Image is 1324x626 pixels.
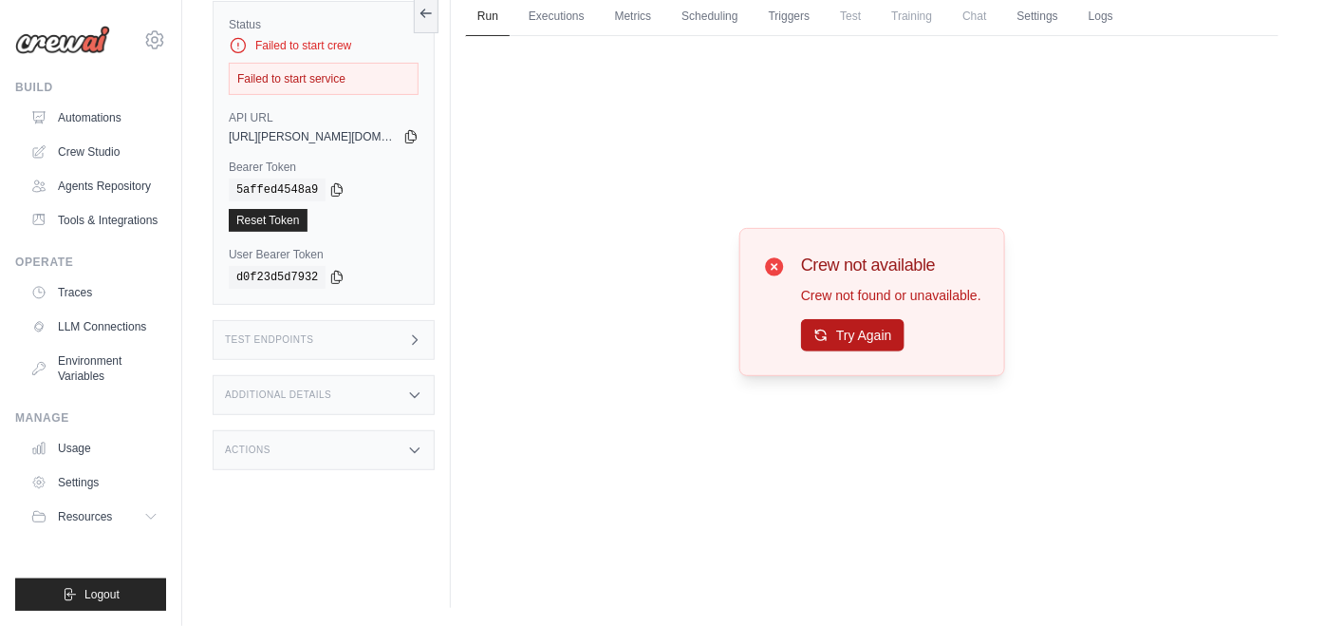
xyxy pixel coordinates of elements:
[23,346,166,391] a: Environment Variables
[801,252,981,278] h3: Crew not available
[229,160,419,175] label: Bearer Token
[15,255,166,270] div: Operate
[23,171,166,201] a: Agents Repository
[84,587,120,602] span: Logout
[225,389,331,401] h3: Additional Details
[23,502,166,532] button: Resources
[23,103,166,133] a: Automations
[15,579,166,611] button: Logout
[229,179,326,201] code: 5affed4548a9
[229,63,419,95] div: Failed to start service
[225,334,314,346] h3: Test Endpoints
[15,410,166,426] div: Manage
[229,209,308,232] a: Reset Token
[58,509,112,524] span: Resources
[15,26,110,54] img: Logo
[23,277,166,308] a: Traces
[229,266,326,289] code: d0f23d5d7932
[23,205,166,236] a: Tools & Integrations
[1229,535,1324,626] iframe: Chat Widget
[229,110,419,125] label: API URL
[229,247,419,262] label: User Bearer Token
[23,433,166,464] a: Usage
[229,36,419,55] div: Failed to start crew
[23,137,166,167] a: Crew Studio
[229,129,400,144] span: [URL][PERSON_NAME][DOMAIN_NAME]
[23,467,166,498] a: Settings
[15,80,166,95] div: Build
[225,445,270,456] h3: Actions
[801,286,981,305] p: Crew not found or unavailable.
[801,319,904,351] button: Try Again
[23,312,166,342] a: LLM Connections
[229,17,419,32] label: Status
